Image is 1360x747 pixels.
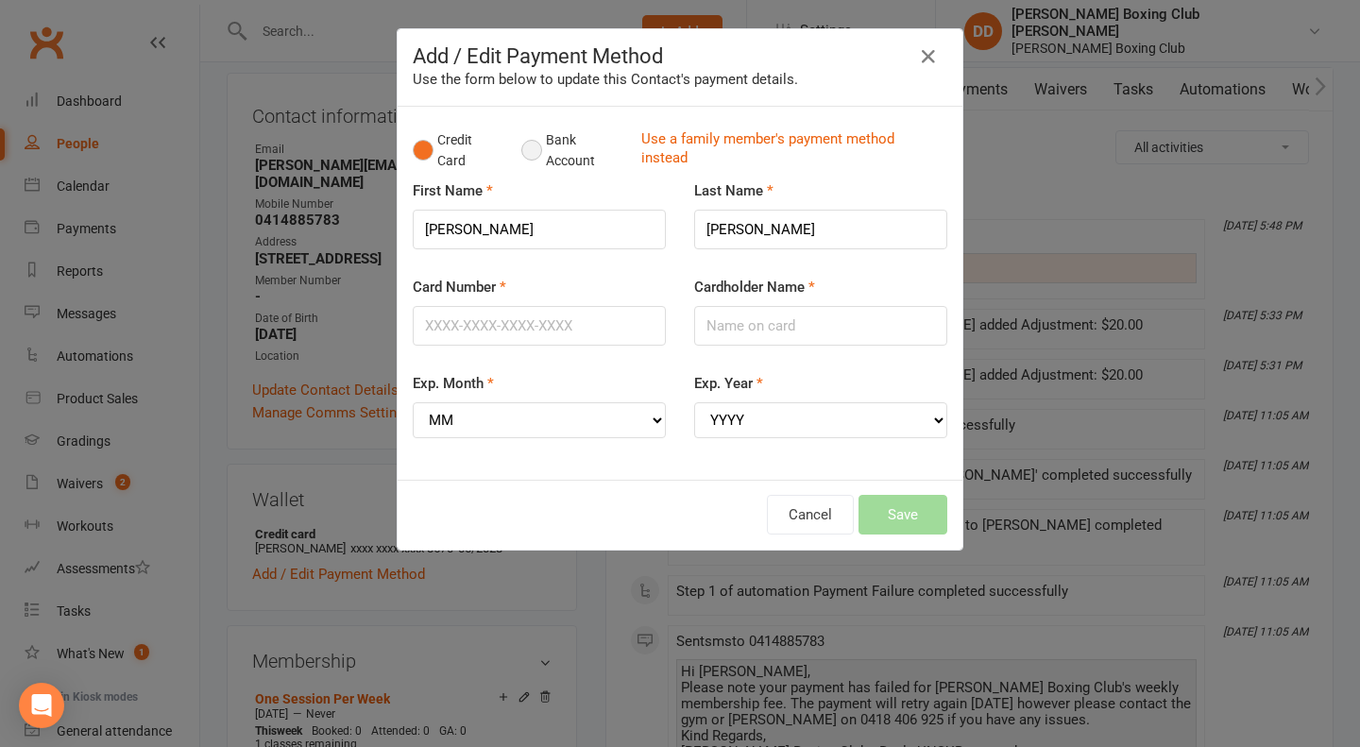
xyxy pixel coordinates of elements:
[413,44,947,68] h4: Add / Edit Payment Method
[413,179,493,202] label: First Name
[694,306,947,346] input: Name on card
[913,42,943,72] button: Close
[413,306,666,346] input: XXXX-XXXX-XXXX-XXXX
[694,276,815,298] label: Cardholder Name
[19,683,64,728] div: Open Intercom Messenger
[521,122,626,179] button: Bank Account
[413,122,501,179] button: Credit Card
[413,68,947,91] div: Use the form below to update this Contact's payment details.
[641,129,938,172] a: Use a family member's payment method instead
[413,372,494,395] label: Exp. Month
[767,495,854,535] button: Cancel
[694,179,773,202] label: Last Name
[413,276,506,298] label: Card Number
[694,372,763,395] label: Exp. Year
